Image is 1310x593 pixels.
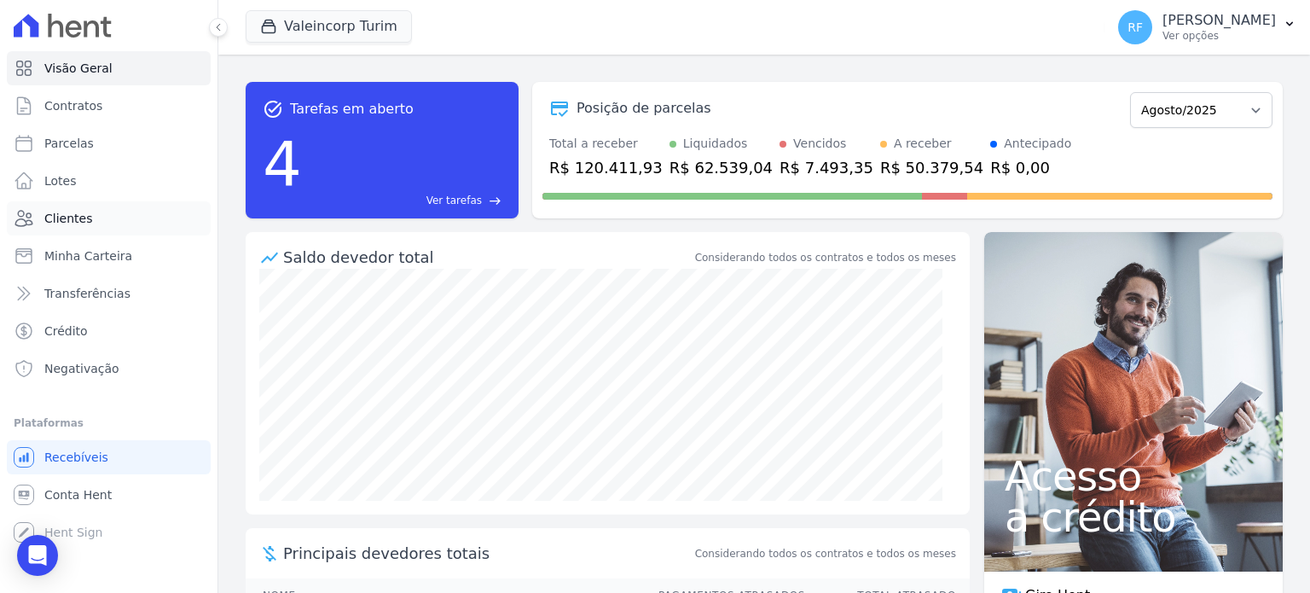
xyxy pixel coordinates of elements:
span: Recebíveis [44,449,108,466]
span: Visão Geral [44,60,113,77]
span: a crédito [1005,497,1262,538]
a: Visão Geral [7,51,211,85]
a: Contratos [7,89,211,123]
a: Ver tarefas east [309,193,501,208]
div: A receber [894,135,952,153]
div: Posição de parcelas [577,98,711,119]
div: R$ 50.379,54 [880,156,983,179]
span: Acesso [1005,456,1262,497]
span: Clientes [44,210,92,227]
span: Ver tarefas [426,193,482,208]
p: Ver opções [1162,29,1276,43]
a: Transferências [7,276,211,311]
span: RF [1127,21,1143,33]
div: Considerando todos os contratos e todos os meses [695,250,956,265]
div: R$ 7.493,35 [780,156,873,179]
span: east [489,195,501,207]
div: R$ 62.539,04 [669,156,773,179]
a: Conta Hent [7,478,211,512]
a: Recebíveis [7,440,211,474]
a: Clientes [7,201,211,235]
a: Lotes [7,164,211,198]
button: RF [PERSON_NAME] Ver opções [1104,3,1310,51]
span: task_alt [263,99,283,119]
div: R$ 120.411,93 [549,156,663,179]
span: Considerando todos os contratos e todos os meses [695,546,956,561]
div: Plataformas [14,413,204,433]
div: R$ 0,00 [990,156,1071,179]
div: Liquidados [683,135,748,153]
a: Crédito [7,314,211,348]
span: Contratos [44,97,102,114]
a: Minha Carteira [7,239,211,273]
div: Vencidos [793,135,846,153]
span: Crédito [44,323,88,340]
span: Parcelas [44,135,94,152]
div: Saldo devedor total [283,246,692,269]
span: Conta Hent [44,486,112,503]
div: Open Intercom Messenger [17,535,58,576]
p: [PERSON_NAME] [1162,12,1276,29]
span: Lotes [44,172,77,189]
div: Total a receber [549,135,663,153]
a: Parcelas [7,126,211,160]
span: Negativação [44,360,119,377]
button: Valeincorp Turim [246,10,412,43]
span: Tarefas em aberto [290,99,414,119]
div: 4 [263,119,302,208]
div: Antecipado [1004,135,1071,153]
a: Negativação [7,352,211,386]
span: Principais devedores totais [283,542,692,565]
span: Minha Carteira [44,247,132,265]
span: Transferências [44,285,130,302]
